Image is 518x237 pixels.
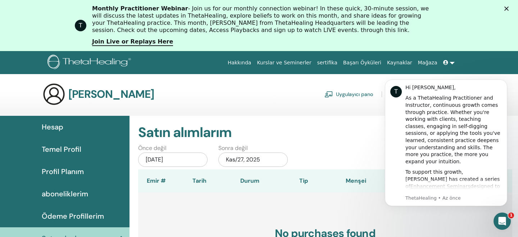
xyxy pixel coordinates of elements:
[42,144,81,155] span: Temel Profil
[504,6,512,11] div: Kapat
[374,69,518,218] iframe: Intercom notifications mesaj
[314,56,340,69] a: sertifika
[254,56,314,69] a: Kurslar ve Seminerler
[42,211,104,222] span: Ödeme Profillerim
[324,88,373,100] a: Uygulayıcı pano
[75,20,86,31] div: Profile image for ThetaHealing
[68,88,154,101] h3: [PERSON_NAME]
[92,5,432,34] div: - Join us for our monthly connection webinar! In these quick, 30-minute session, we will discuss ...
[218,152,288,167] div: Kas/27, 2025
[138,124,512,141] h2: Satın alımlarım
[415,56,440,69] a: Mağaza
[494,213,511,230] iframe: Intercom live chat
[324,91,333,97] img: chalkboard-teacher.svg
[42,122,63,132] span: Hesap
[92,5,188,12] b: Monthly Practitioner Webinar
[47,55,133,71] img: logo.png
[218,144,248,152] label: Sonra değil
[138,144,167,152] label: Önce değil
[384,56,415,69] a: Kaynaklar
[340,56,384,69] a: Başarı Öyküleri
[42,83,65,106] img: generic-user-icon.jpg
[225,56,254,69] a: Hakkında
[31,100,128,178] div: To support this growth, [PERSON_NAME] has created a series of designed to help you refine your kn...
[31,126,128,133] p: Message from ThetaHealing, sent Az önce
[36,115,96,120] a: Enhancement Seminars
[42,166,84,177] span: Profil Planım
[224,169,275,192] th: Durum
[508,213,514,218] span: 1
[174,169,224,192] th: Tarih
[138,169,174,192] th: Emir #
[332,169,379,192] th: Menşei
[42,188,88,199] span: aboneliklerim
[275,169,332,192] th: Tip
[138,152,208,167] div: [DATE]
[92,38,173,46] a: Join Live or Replays Here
